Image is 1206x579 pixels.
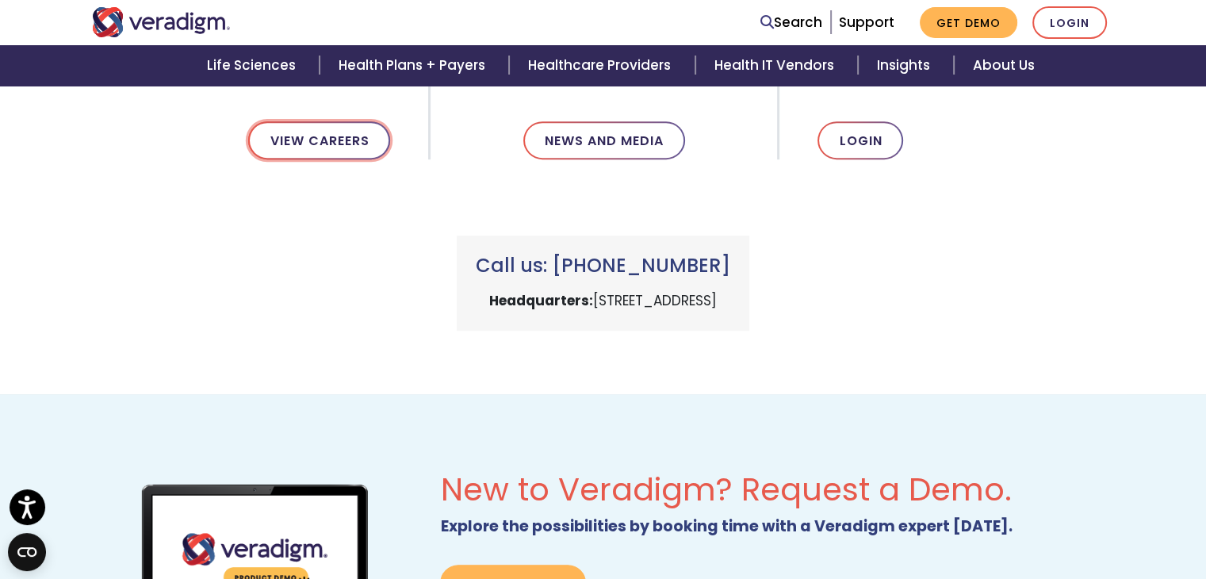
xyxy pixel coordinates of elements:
a: Life Sciences [188,45,320,86]
a: Login [1032,6,1107,39]
h2: New to Veradigm? Request a Demo. [440,470,1114,508]
a: Health IT Vendors [695,45,858,86]
a: Insights [858,45,954,86]
button: Open CMP widget [8,533,46,571]
a: Search [760,12,822,33]
a: Health Plans + Payers [320,45,509,86]
a: View Careers [248,121,390,159]
strong: Headquarters: [489,291,593,310]
a: Get Demo [920,7,1017,38]
a: About Us [954,45,1054,86]
a: Support [839,13,894,32]
p: Explore the possibilities by booking time with a Veradigm expert [DATE]. [440,515,1114,539]
a: Healthcare Providers [509,45,695,86]
img: Veradigm logo [92,7,231,37]
a: News and Media [523,121,685,159]
p: [STREET_ADDRESS] [476,290,730,312]
h3: Call us: [PHONE_NUMBER] [476,255,730,278]
a: Login [817,121,903,159]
